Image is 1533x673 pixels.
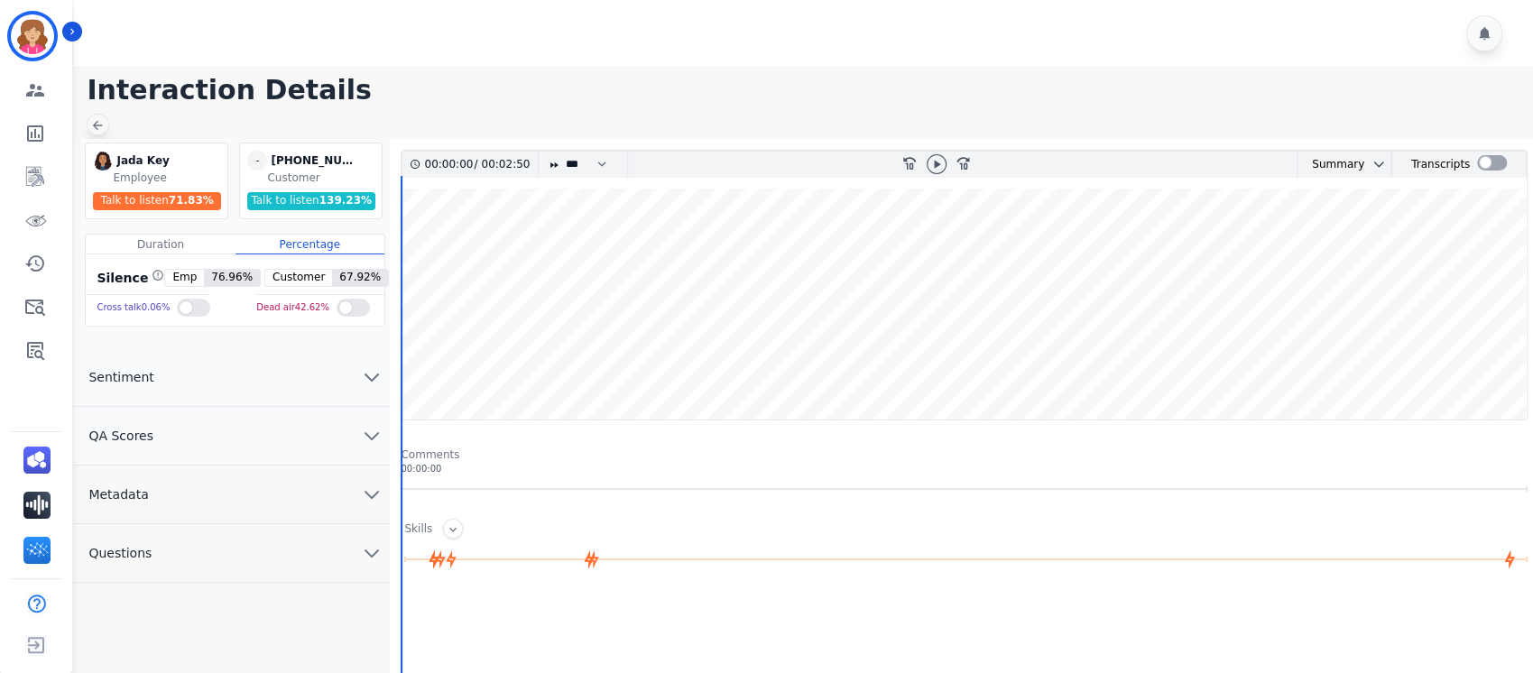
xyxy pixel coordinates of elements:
[235,235,384,254] div: Percentage
[332,270,388,286] span: 67.92 %
[74,466,390,524] button: Metadata chevron down
[477,152,527,178] div: 00:02:50
[424,152,474,178] div: 00:00:00
[74,407,390,466] button: QA Scores chevron down
[74,368,168,386] span: Sentiment
[74,485,162,503] span: Metadata
[74,524,390,583] button: Questions chevron down
[165,270,204,286] span: Emp
[74,544,166,562] span: Questions
[169,194,214,207] span: 71.83 %
[361,484,383,505] svg: chevron down
[1411,152,1470,178] div: Transcripts
[1298,152,1364,178] div: Summary
[74,427,168,445] span: QA Scores
[267,171,378,185] div: Customer
[401,462,1528,475] div: 00:00:00
[361,366,383,388] svg: chevron down
[87,74,1533,106] h1: Interaction Details
[247,192,375,210] div: Talk to listen
[319,194,372,207] span: 139.23 %
[86,235,235,254] div: Duration
[265,270,332,286] span: Customer
[247,151,267,171] span: -
[113,171,224,185] div: Employee
[97,295,170,321] div: Cross talk 0.06 %
[93,269,164,287] div: Silence
[401,447,1528,462] div: Comments
[361,542,383,564] svg: chevron down
[424,152,534,178] div: /
[361,425,383,447] svg: chevron down
[1364,157,1386,171] button: chevron down
[404,521,432,539] div: Skills
[11,14,54,58] img: Bordered avatar
[1371,157,1386,171] svg: chevron down
[256,295,329,321] div: Dead air 42.62 %
[204,270,260,286] span: 76.96 %
[74,348,390,407] button: Sentiment chevron down
[93,192,221,210] div: Talk to listen
[271,151,361,171] div: [PHONE_NUMBER]
[116,151,207,171] div: Jada Key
